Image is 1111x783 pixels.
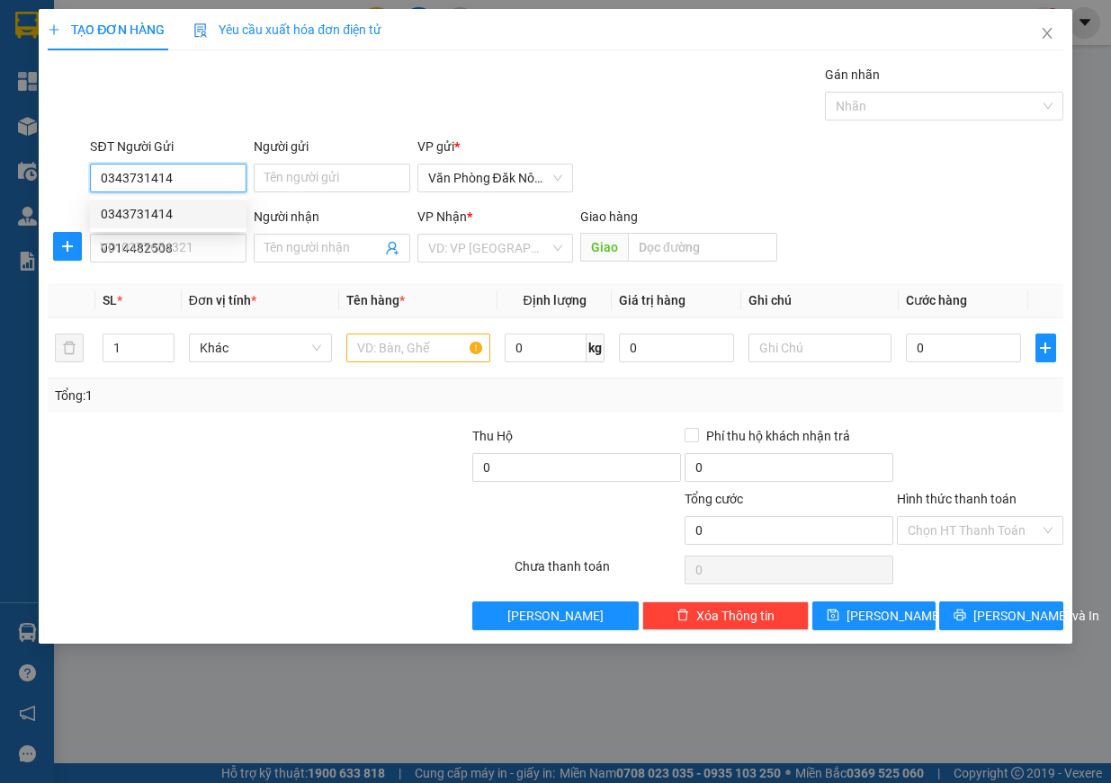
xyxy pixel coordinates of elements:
span: [PERSON_NAME] và In [973,606,1099,626]
label: Gán nhãn [825,67,880,82]
input: Ghi Chú [748,334,892,362]
span: close [1040,26,1054,40]
span: Yêu cầu xuất hóa đơn điện tử [193,22,381,37]
th: Ghi chú [741,283,900,318]
button: plus [1035,334,1056,362]
span: plus [54,239,81,254]
span: Văn Phòng Đăk Nông [428,165,563,191]
span: Thu Hộ [472,429,513,443]
span: [PERSON_NAME] [507,606,604,626]
span: Định lượng [523,293,586,307]
span: Cước hàng [906,293,967,307]
button: delete [55,334,84,362]
span: TẠO ĐƠN HÀNG [48,22,165,37]
span: Giao [580,233,628,262]
div: VP gửi [417,137,574,156]
div: 0343731414 [101,204,236,224]
button: [PERSON_NAME] [472,601,639,630]
span: printer [954,609,966,623]
span: SL [103,293,117,307]
input: VD: Bàn, Ghế [346,334,490,362]
button: printer[PERSON_NAME] và In [939,601,1063,630]
div: 0343731414 [90,200,246,228]
span: plus [48,23,60,36]
span: user-add [385,241,399,255]
div: Người gửi [254,137,410,156]
span: VP Nhận [417,209,467,224]
button: Close [1022,9,1072,59]
img: icon [193,23,208,38]
button: deleteXóa Thông tin [642,601,809,630]
button: plus [53,232,82,261]
div: SĐT Người Gửi [90,137,246,156]
div: Tổng: 1 [55,386,430,405]
span: Đơn vị tính [189,293,256,307]
span: delete [676,609,689,623]
span: save [827,609,839,623]
span: plus [1036,341,1055,355]
input: 0 [619,334,734,362]
div: Chưa thanh toán [513,556,683,588]
span: [PERSON_NAME] [847,606,943,626]
span: Khác [200,334,322,361]
span: Giá trị hàng [619,293,685,307]
label: Hình thức thanh toán [897,492,1017,506]
span: Xóa Thông tin [696,606,775,626]
div: Người nhận [254,207,410,227]
button: save[PERSON_NAME] [812,601,936,630]
span: kg [587,334,605,362]
span: Giao hàng [580,209,638,224]
span: Tên hàng [346,293,405,307]
input: Dọc đường [628,233,777,262]
span: Phí thu hộ khách nhận trả [699,426,857,446]
span: Tổng cước [685,492,743,506]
